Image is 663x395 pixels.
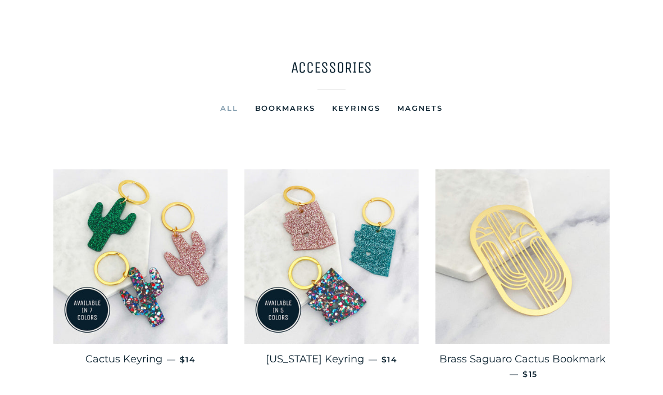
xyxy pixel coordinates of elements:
span: — [369,354,377,365]
a: Bookmarks [247,101,324,115]
img: Brass Saguaro Cactus Bookmark [435,169,610,344]
span: Cactus Keyring [85,353,162,365]
img: Arizona Keyring [244,169,419,344]
span: — [510,369,518,379]
span: $14 [180,354,196,365]
span: $14 [382,354,397,365]
span: $15 [523,369,537,379]
span: Brass Saguaro Cactus Bookmark [439,353,606,365]
a: Brass Saguaro Cactus Bookmark — $15 [435,344,610,389]
h1: Accessories [53,56,610,78]
a: All [212,101,247,115]
span: — [167,354,175,365]
a: Keyrings [324,101,389,115]
a: Cactus Keyring — $14 [53,344,228,375]
span: [US_STATE] Keyring [266,353,364,365]
a: Magnets [389,101,452,115]
a: [US_STATE] Keyring — $14 [244,344,419,375]
img: Cactus Keyring [53,169,228,344]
